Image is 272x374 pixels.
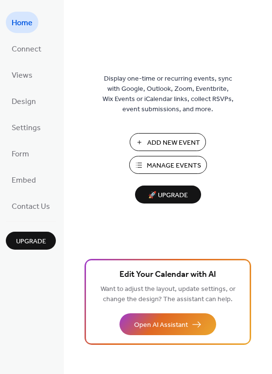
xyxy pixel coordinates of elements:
button: Open AI Assistant [119,313,216,335]
button: 🚀 Upgrade [135,186,201,204]
span: Form [12,147,29,162]
a: Design [6,90,42,112]
span: Edit Your Calendar with AI [119,268,216,282]
span: Home [12,16,33,31]
a: Embed [6,169,42,190]
span: Embed [12,173,36,188]
span: Open AI Assistant [134,320,188,330]
button: Add New Event [130,133,206,151]
span: Settings [12,120,41,136]
span: Want to adjust the layout, update settings, or change the design? The assistant can help. [101,283,236,306]
span: 🚀 Upgrade [141,189,195,202]
a: Form [6,143,35,164]
button: Upgrade [6,232,56,250]
a: Connect [6,38,47,59]
button: Manage Events [129,156,207,174]
span: Upgrade [16,237,46,247]
a: Views [6,64,38,85]
span: Contact Us [12,199,50,215]
span: Design [12,94,36,110]
span: Views [12,68,33,84]
span: Connect [12,42,41,57]
span: Manage Events [147,161,201,171]
a: Contact Us [6,195,56,217]
span: Add New Event [147,138,200,148]
span: Display one-time or recurring events, sync with Google, Outlook, Zoom, Eventbrite, Wix Events or ... [102,74,234,115]
a: Settings [6,117,47,138]
a: Home [6,12,38,33]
